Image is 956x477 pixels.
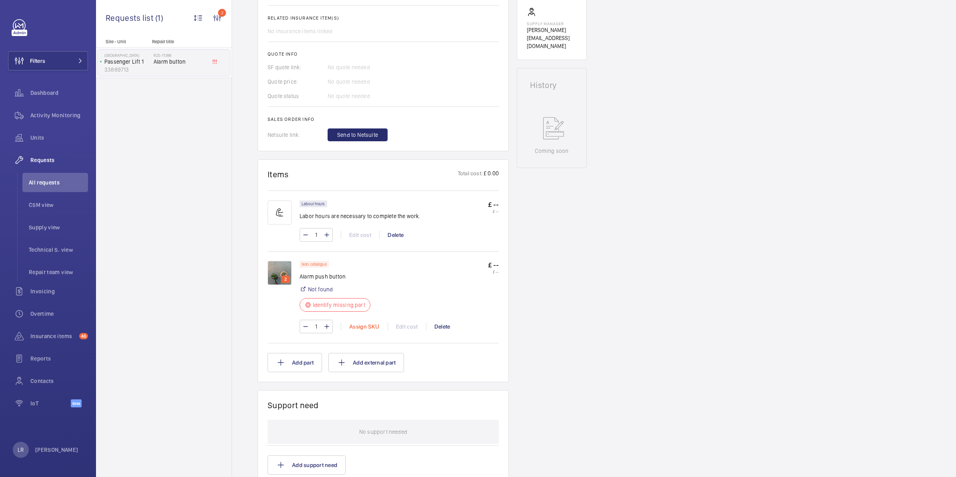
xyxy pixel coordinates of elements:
p: £ -- [488,200,499,209]
button: Add external part [328,353,404,372]
p: Total cost: [458,169,483,179]
p: Site - Unit [96,39,149,44]
div: Delete [426,323,458,331]
p: [PERSON_NAME][EMAIL_ADDRESS][DOMAIN_NAME] [527,26,577,50]
p: Alarm push button [300,273,375,281]
p: Labour hours [302,202,325,205]
span: Filters [30,57,45,65]
p: Passenger Lift 1 [104,58,150,66]
span: Dashboard [30,89,88,97]
span: Requests [30,156,88,164]
p: Coming soon [535,147,568,155]
p: Labor hours are necessary to complete the work. [300,212,420,220]
span: Technical S. view [29,246,88,254]
span: Send to Netsuite [337,131,378,139]
h1: Support need [268,400,319,410]
p: Repair title [152,39,205,44]
h2: Quote info [268,51,499,57]
div: Delete [379,231,412,239]
a: Not found [308,285,333,293]
span: IoT [30,399,71,407]
h2: R25-11396 [154,53,206,58]
span: Insurance items [30,332,76,340]
button: Filters [8,51,88,70]
span: Alarm button [154,58,206,66]
img: muscle-sm.svg [268,200,292,224]
p: £ 0.00 [483,169,499,179]
p: [GEOGRAPHIC_DATA] [104,53,150,58]
h1: History [530,81,574,89]
span: Invoicing [30,287,88,295]
p: LR [18,446,24,454]
span: All requests [29,178,88,186]
span: Repair team view [29,268,88,276]
span: Reports [30,355,88,363]
span: Beta [71,399,82,407]
button: Add support need [268,455,346,475]
p: [PERSON_NAME] [35,446,78,454]
button: Add part [268,353,322,372]
p: 2 [283,276,288,283]
h2: Sales order info [268,116,499,122]
p: Identify missing part [313,301,365,309]
p: Non catalogue [302,263,327,266]
span: Overtime [30,310,88,318]
img: 1756290350919-1ce84cf3-40d1-49bb-9288-3e4e5b6a647c [268,261,292,285]
p: £ -- [488,261,499,269]
div: Assign SKU [341,323,388,331]
span: 46 [79,333,88,339]
h2: Related insurance item(s) [268,15,499,21]
button: Send to Netsuite [328,128,388,141]
p: 33889713 [104,66,150,74]
h1: Items [268,169,289,179]
span: Contacts [30,377,88,385]
span: Activity Monitoring [30,111,88,119]
p: £ -- [488,269,499,274]
span: Units [30,134,88,142]
span: Supply view [29,223,88,231]
span: CSM view [29,201,88,209]
p: Supply manager [527,21,577,26]
span: Requests list [106,13,155,23]
p: No support needed [359,420,407,444]
p: £ -- [488,209,499,214]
